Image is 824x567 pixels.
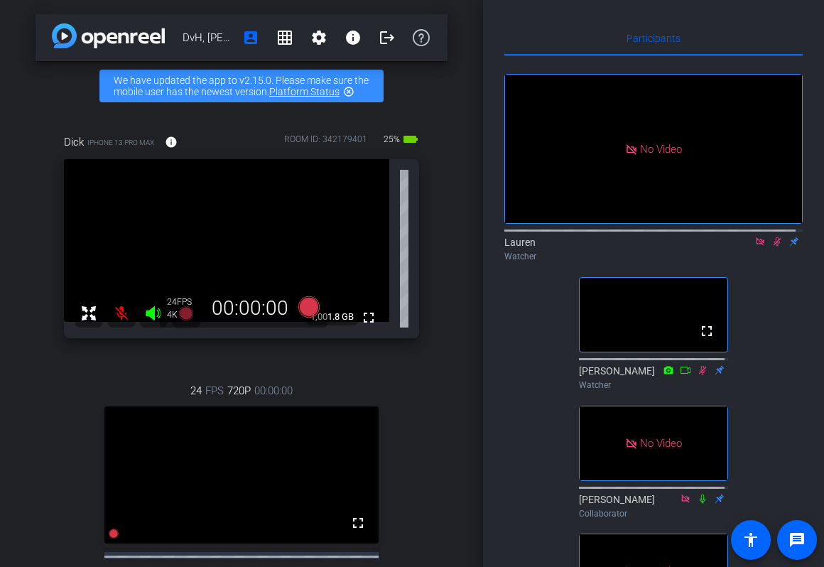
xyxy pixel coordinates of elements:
[402,131,419,148] mat-icon: battery_std
[227,383,251,399] span: 720P
[579,364,728,391] div: [PERSON_NAME]
[640,142,682,155] span: No Video
[504,250,803,263] div: Watcher
[504,235,803,263] div: Lauren
[379,29,396,46] mat-icon: logout
[579,379,728,391] div: Watcher
[698,323,715,340] mat-icon: fullscreen
[99,70,384,102] div: We have updated the app to v2.15.0. Please make sure the mobile user has the newest version.
[579,507,728,520] div: Collaborator
[183,23,234,52] span: DvH, [PERSON_NAME] & [PERSON_NAME]
[579,492,728,520] div: [PERSON_NAME]
[242,29,259,46] mat-icon: account_box
[343,86,354,97] mat-icon: highlight_off
[177,297,192,307] span: FPS
[87,137,154,148] span: iPhone 13 Pro Max
[276,29,293,46] mat-icon: grid_on
[269,86,340,97] a: Platform Status
[310,29,327,46] mat-icon: settings
[284,133,367,153] div: ROOM ID: 342179401
[167,309,202,320] div: 4K
[742,531,759,549] mat-icon: accessibility
[254,383,293,399] span: 00:00:00
[381,128,402,151] span: 25%
[165,136,178,148] mat-icon: info
[305,308,359,325] span: 1,001.8 GB
[64,134,84,150] span: Dick
[52,23,165,48] img: app-logo
[640,436,682,449] span: No Video
[360,309,377,326] mat-icon: fullscreen
[190,383,202,399] span: 24
[345,29,362,46] mat-icon: info
[202,296,298,320] div: 00:00:00
[349,514,367,531] mat-icon: fullscreen
[167,296,202,308] div: 24
[788,531,806,549] mat-icon: message
[205,383,224,399] span: FPS
[627,33,681,43] span: Participants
